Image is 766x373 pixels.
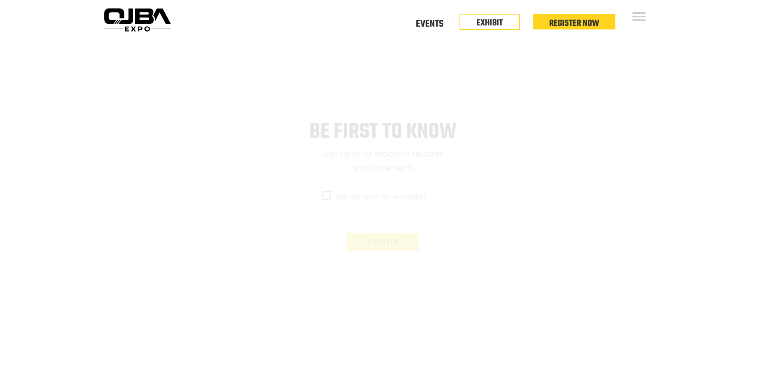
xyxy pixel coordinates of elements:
[346,233,419,251] button: Sign up
[291,119,474,145] h1: Be first to know
[291,147,474,175] p: Sign up to for important updates announcements
[549,17,599,30] a: Register Now
[476,16,503,30] a: EXHIBIT
[322,191,425,201] span: Sign me up for the newsletter!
